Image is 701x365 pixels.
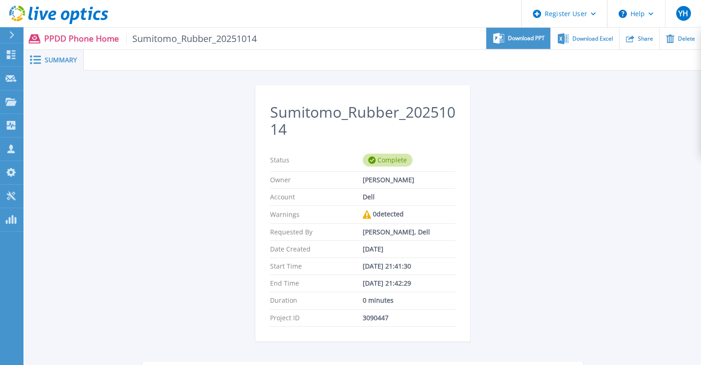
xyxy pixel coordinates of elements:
span: Download PPT [508,36,545,41]
div: 0 detected [363,210,455,219]
span: YH [678,10,688,17]
div: Dell [363,193,455,201]
div: [PERSON_NAME] [363,176,455,184]
span: Delete [678,36,695,42]
div: 0 minutes [363,297,455,304]
h2: Sumitomo_Rubber_20251014 [270,104,455,138]
p: Duration [270,297,363,304]
span: Share [638,36,653,42]
div: [DATE] [363,245,455,253]
p: PPDD Phone Home [44,33,257,44]
p: End Time [270,280,363,287]
div: 3090447 [363,314,455,322]
span: Download Excel [572,36,613,42]
div: [PERSON_NAME], Dell [363,228,455,236]
p: Requested By [270,228,363,236]
p: Warnings [270,210,363,219]
p: Project ID [270,314,363,322]
span: Sumitomo_Rubber_20251014 [126,33,257,44]
span: Summary [45,57,77,63]
p: Start Time [270,263,363,270]
div: Complete [363,154,412,167]
p: Status [270,154,363,167]
div: [DATE] 21:41:30 [363,263,455,270]
div: [DATE] 21:42:29 [363,280,455,287]
p: Account [270,193,363,201]
p: Date Created [270,245,363,253]
p: Owner [270,176,363,184]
